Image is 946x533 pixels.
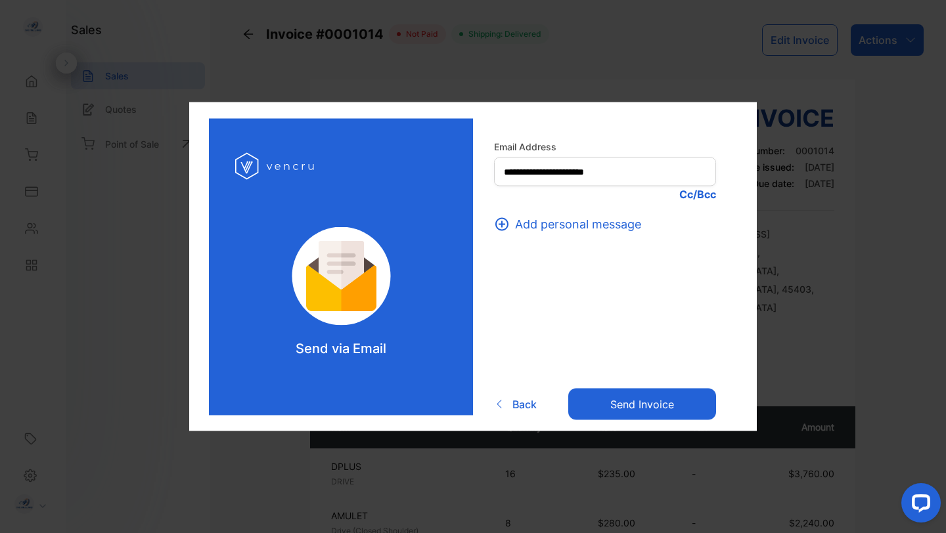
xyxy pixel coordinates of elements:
[274,227,409,326] img: log
[494,215,649,233] button: Add personal message
[235,145,317,188] img: log
[512,396,537,412] span: Back
[891,478,946,533] iframe: LiveChat chat widget
[568,388,716,419] button: Send invoice
[515,215,641,233] span: Add personal message
[494,186,716,202] p: Cc/Bcc
[494,140,716,154] label: Email Address
[296,339,386,358] p: Send via Email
